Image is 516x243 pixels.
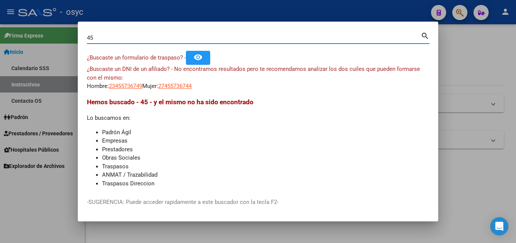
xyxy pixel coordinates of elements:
[193,53,203,62] mat-icon: remove_red_eye
[158,83,192,89] span: 27455736744
[87,65,429,91] div: Hombre: Mujer:
[87,98,253,106] span: Hemos buscado - 45 - y el mismo no ha sido encontrado
[102,145,429,154] li: Prestadores
[87,66,420,81] span: ¿Buscaste un DNI de un afiliado? - No encontramos resultados pero te recomendamos analizar los do...
[102,162,429,171] li: Traspasos
[102,171,429,179] li: ANMAT / Trazabilidad
[102,154,429,162] li: Obras Sociales
[102,179,429,188] li: Traspasos Direccion
[87,54,186,61] span: ¿Buscaste un formulario de traspaso? -
[87,97,429,188] div: Lo buscamos en:
[102,128,429,137] li: Padrón Ágil
[421,31,429,40] mat-icon: search
[109,83,142,89] span: 23455736749
[87,198,429,207] p: -SUGERENCIA: Puede acceder rapidamente a este buscador con la tecla F2-
[102,136,429,145] li: Empresas
[490,217,508,235] div: Open Intercom Messenger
